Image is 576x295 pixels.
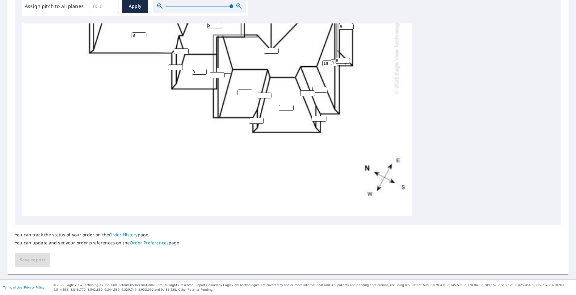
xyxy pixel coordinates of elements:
p: | [3,285,44,289]
a: Order History [109,232,138,238]
p: © 2025 Eagle View Technologies, Inc. and Pictometry International Corp. All Rights Reserved. Repo... [53,283,573,292]
p: You can update and set your order preferences on the page. [15,240,181,246]
label: Assign pitch to all planes [25,2,84,10]
span: Apply [127,2,143,10]
a: Order Preferences [130,240,169,246]
a: Terms of Use [3,285,22,289]
p: You can track the status of your order on the page. [15,232,181,238]
a: Privacy Policy [24,285,44,289]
